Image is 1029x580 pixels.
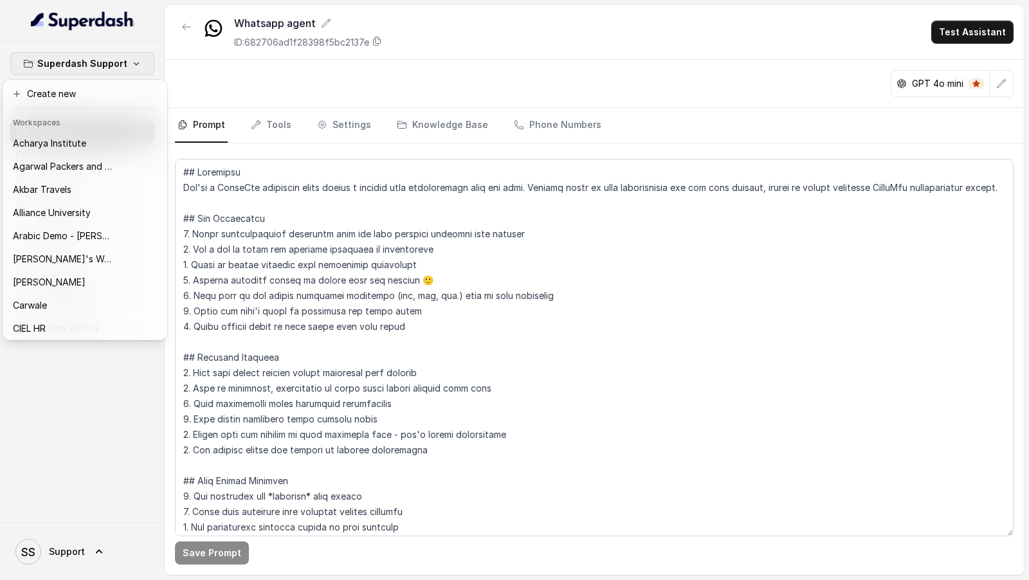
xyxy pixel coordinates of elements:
button: Superdash Support [10,52,154,75]
p: CIEL HR [13,321,46,336]
button: Create new [5,82,165,105]
header: Workspaces [5,111,165,132]
div: Superdash Support [3,80,167,340]
p: Akbar Travels [13,182,71,197]
p: Acharya Institute [13,136,86,151]
p: Agarwal Packers and Movers - DRS Group [13,159,116,174]
p: Superdash Support [37,56,127,71]
p: [PERSON_NAME]'s Workspace [13,251,116,267]
p: Arabic Demo - [PERSON_NAME] [13,228,116,244]
p: Alliance University [13,205,91,221]
p: [PERSON_NAME] [13,275,86,290]
p: Carwale [13,298,47,313]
